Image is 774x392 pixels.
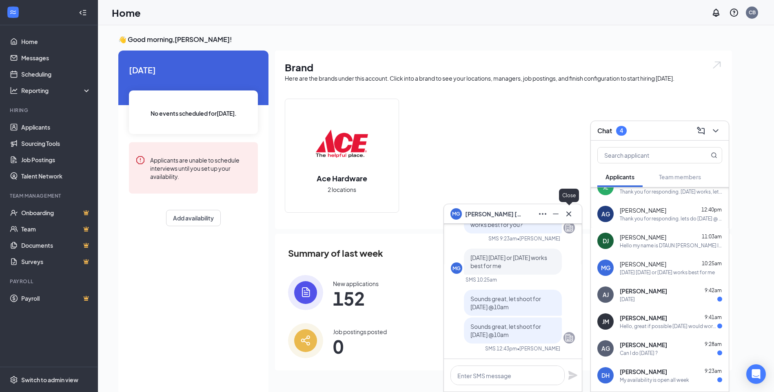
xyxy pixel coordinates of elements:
input: Search applicant [598,148,694,163]
img: icon [288,323,323,358]
img: open.6027fd2a22e1237b5b06.svg [712,60,722,70]
div: AJ [603,291,609,299]
svg: ComposeMessage [696,126,706,136]
span: [PERSON_NAME] [620,314,667,322]
span: [PERSON_NAME] [620,287,667,295]
svg: WorkstreamLogo [9,8,17,16]
svg: Collapse [79,9,87,17]
div: [DATE] [DATE] or [DATE] works best for me [620,269,715,276]
div: Open Intercom Messenger [746,364,766,384]
span: [PERSON_NAME] [620,233,666,241]
div: MG [452,265,461,272]
h3: Chat [597,126,612,135]
div: Thank you for responding. [DATE] works, let do 10am. This is the Ace hardware @ [STREET_ADDRESS] [620,188,722,195]
svg: MagnifyingGlass [711,152,717,159]
div: Can I do [DATE] ? [620,350,658,357]
div: Hello, great if possible [DATE] would work best for me. Thank you [620,323,717,330]
a: Job Postings [21,152,91,168]
div: MG [601,264,610,272]
svg: Notifications [711,8,721,18]
svg: Plane [568,370,578,380]
span: [PERSON_NAME] [620,260,666,268]
svg: Minimize [551,209,561,219]
svg: ChevronDown [711,126,721,136]
a: OnboardingCrown [21,205,91,221]
a: DocumentsCrown [21,237,91,253]
button: ComposeMessage [694,124,707,137]
div: Reporting [21,86,91,95]
span: No events scheduled for [DATE] . [151,109,237,118]
div: JM [602,317,609,326]
svg: Settings [10,376,18,384]
div: CB [749,9,756,16]
span: 152 [333,291,379,306]
span: [PERSON_NAME] [620,206,666,214]
div: Job postings posted [333,328,387,336]
svg: QuestionInfo [729,8,739,18]
div: SMS 10:25am [466,276,497,283]
div: SMS 12:43pm [485,345,517,352]
span: Sounds great, let shoot for [DATE] @10am [470,295,541,311]
span: Summary of last week [288,246,383,260]
button: Ellipses [536,207,549,220]
div: Thank you for responding. lets do [DATE] @ 10am [620,215,722,222]
a: Messages [21,50,91,66]
a: Scheduling [21,66,91,82]
div: Here are the brands under this account. Click into a brand to see your locations, managers, job p... [285,74,722,82]
span: [DATE] [129,64,258,76]
svg: Cross [564,209,574,219]
span: • [PERSON_NAME] [517,235,560,242]
h3: 👋 Good morning, [PERSON_NAME] ! [118,35,732,44]
a: Home [21,33,91,50]
div: Applicants are unable to schedule interviews until you set up your availability. [150,155,251,181]
svg: Company [564,333,574,343]
div: My availability is open all week [620,377,689,383]
h1: Home [112,6,141,20]
button: Add availability [166,210,221,226]
div: DJ [603,237,609,245]
svg: Error [135,155,145,165]
a: Sourcing Tools [21,135,91,152]
span: 9:41am [705,314,722,320]
span: • [PERSON_NAME] [517,345,560,352]
div: Hiring [10,107,89,114]
span: [PERSON_NAME] [620,368,667,376]
div: Hello my name is DTAUN [PERSON_NAME] I was wondering if you guys are still hiring [620,242,722,249]
span: [PERSON_NAME] [620,341,667,349]
button: Minimize [549,207,562,220]
a: SurveysCrown [21,253,91,270]
div: New applications [333,280,379,288]
span: Team members [659,173,701,181]
div: Team Management [10,192,89,199]
a: Talent Network [21,168,91,184]
span: 9:23am [705,368,722,374]
span: Sounds great, let shoot for [DATE] @10am [470,323,541,338]
a: TeamCrown [21,221,91,237]
svg: Company [564,223,574,233]
svg: Analysis [10,86,18,95]
a: PayrollCrown [21,290,91,306]
div: AG [601,344,610,352]
a: Applicants [21,119,91,135]
span: 11:03am [702,233,722,240]
div: SMS 9:23am [488,235,517,242]
button: Cross [562,207,575,220]
svg: Ellipses [538,209,548,219]
h1: Brand [285,60,722,74]
span: 9:42am [705,287,722,293]
div: AG [601,210,610,218]
div: DH [601,371,610,379]
img: Ace Hardware [316,118,368,170]
h2: Ace Hardware [308,173,375,183]
button: ChevronDown [709,124,722,137]
span: 2 locations [328,185,356,194]
img: icon [288,275,323,310]
div: Payroll [10,278,89,285]
span: 10:25am [702,260,722,266]
div: [DATE] [620,296,635,303]
div: Close [559,189,579,202]
span: 12:40pm [701,207,722,213]
span: [PERSON_NAME] [PERSON_NAME] [465,209,522,218]
div: Switch to admin view [21,376,78,384]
